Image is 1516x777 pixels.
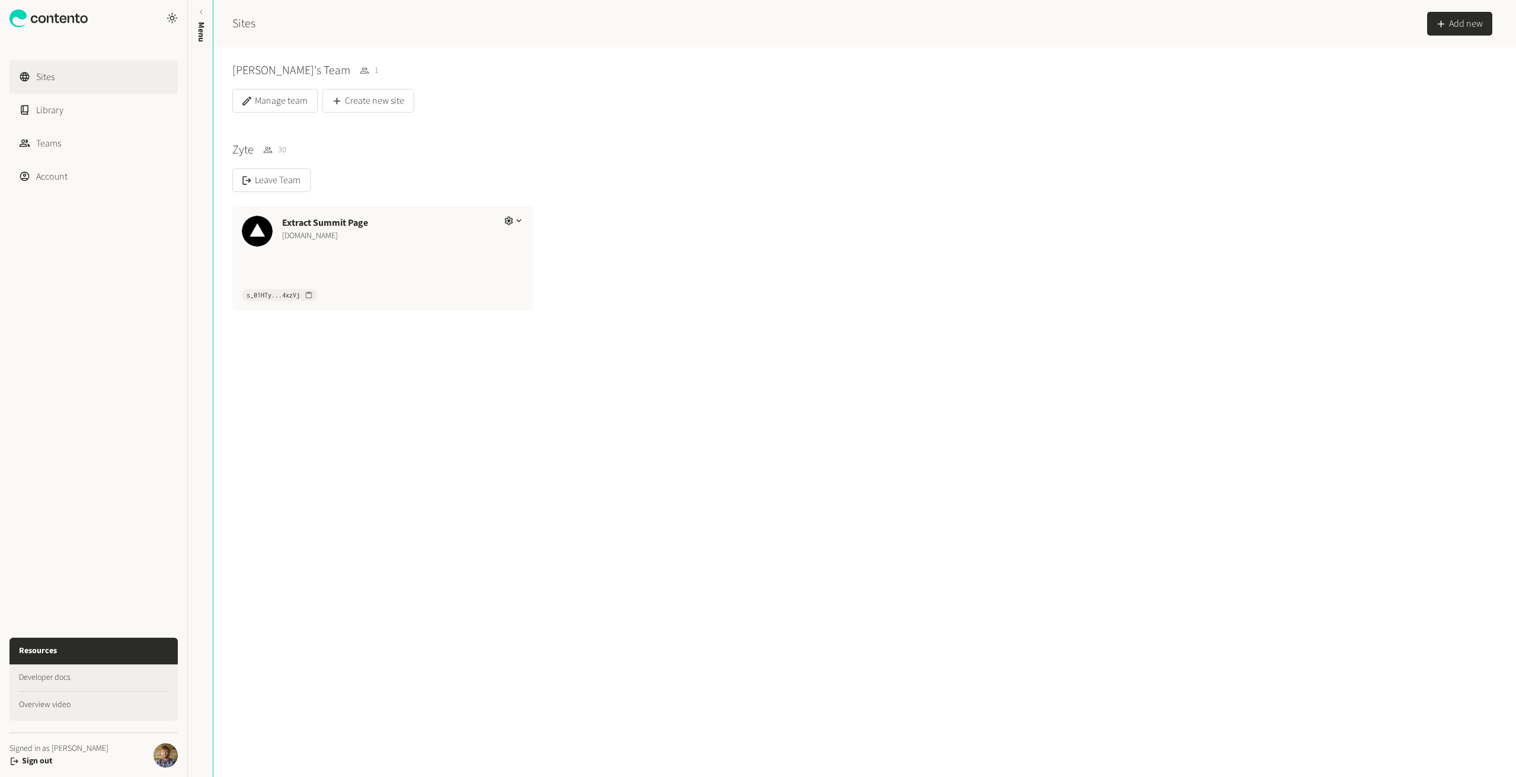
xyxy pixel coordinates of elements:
[1427,12,1492,36] button: Add new
[232,89,318,113] button: Manage team
[242,216,273,247] img: Extract Summit Page
[282,230,494,242] div: [DOMAIN_NAME]
[322,89,414,113] button: Create new site
[9,160,178,193] a: Account
[9,743,108,755] span: Signed in as [PERSON_NAME]
[247,290,300,300] span: s_01HTy...4xzVj
[153,743,178,768] img: Péter Soltész
[195,22,207,42] span: Menu
[9,60,178,94] a: Sites
[232,15,255,33] h2: Sites
[232,141,254,159] h3: Zyte
[19,664,168,692] a: Developer docs
[232,206,533,311] button: Extract Summit PageExtract Summit Page[DOMAIN_NAME]s_01HTy...4xzVj
[9,94,178,127] a: Library
[263,141,286,159] span: 30
[9,638,178,664] h3: Resources
[9,127,178,160] a: Teams
[282,216,494,230] div: Extract Summit Page
[242,289,318,301] button: s_01HTy...4xzVj
[360,62,379,79] span: 1
[22,755,52,768] button: Sign out
[232,168,311,192] button: Leave Team
[232,62,350,79] h3: [PERSON_NAME]'s Team
[19,692,168,718] a: Overview video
